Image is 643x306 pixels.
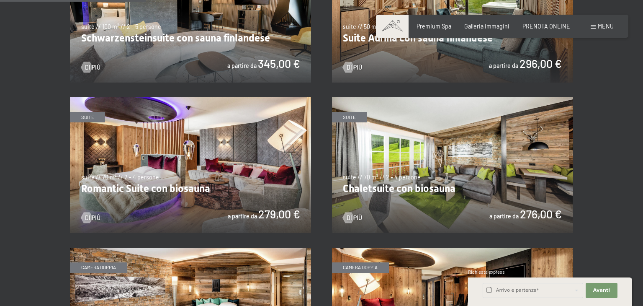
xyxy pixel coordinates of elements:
[332,97,573,102] a: Chaletsuite con biosauna
[70,97,311,102] a: Romantic Suite con biosauna
[85,214,100,222] span: Di più
[522,23,570,30] a: PRENOTA ONLINE
[347,214,362,222] span: Di più
[343,214,362,222] a: Di più
[586,283,617,298] button: Avanti
[343,63,362,72] a: Di più
[468,269,505,275] span: Richiesta express
[85,63,100,72] span: Di più
[347,63,362,72] span: Di più
[81,63,100,72] a: Di più
[417,23,451,30] a: Premium Spa
[598,23,614,30] span: Menu
[593,287,610,294] span: Avanti
[332,248,573,252] a: Suite Deluxe con sauna
[70,248,311,252] a: Nature Suite con sauna
[464,23,509,30] a: Galleria immagini
[81,214,100,222] a: Di più
[70,97,311,233] img: Romantic Suite con biosauna
[332,97,573,233] img: Chaletsuite con biosauna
